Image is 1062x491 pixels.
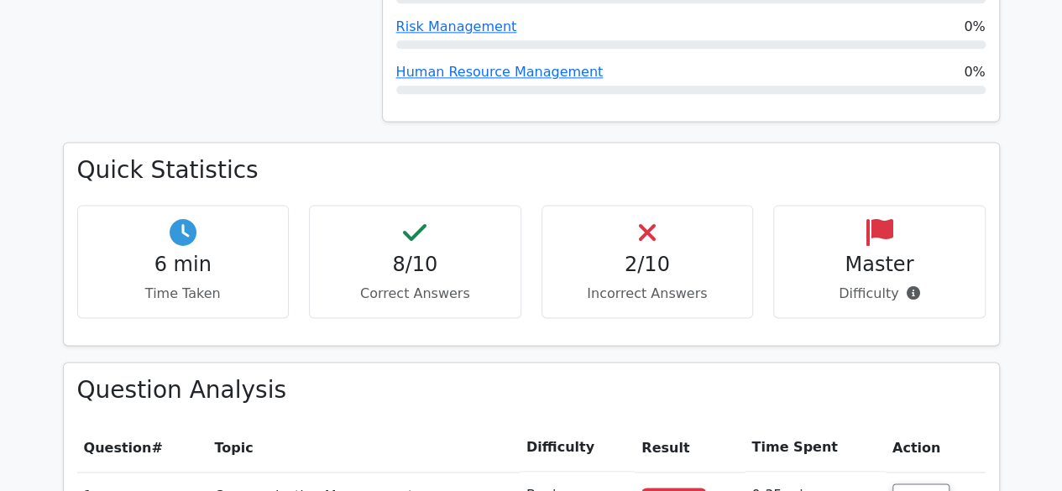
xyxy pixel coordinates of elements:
[556,253,740,277] h4: 2/10
[787,284,971,304] p: Difficulty
[323,284,507,304] p: Correct Answers
[92,253,275,277] h4: 6 min
[964,62,985,82] span: 0%
[886,424,986,472] th: Action
[635,424,745,472] th: Result
[556,284,740,304] p: Incorrect Answers
[787,253,971,277] h4: Master
[77,156,986,185] h3: Quick Statistics
[964,17,985,37] span: 0%
[92,284,275,304] p: Time Taken
[520,424,635,472] th: Difficulty
[745,424,885,472] th: Time Spent
[77,376,986,405] h3: Question Analysis
[207,424,519,472] th: Topic
[396,64,604,80] a: Human Resource Management
[396,18,517,34] a: Risk Management
[84,440,152,456] span: Question
[323,253,507,277] h4: 8/10
[77,424,208,472] th: #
